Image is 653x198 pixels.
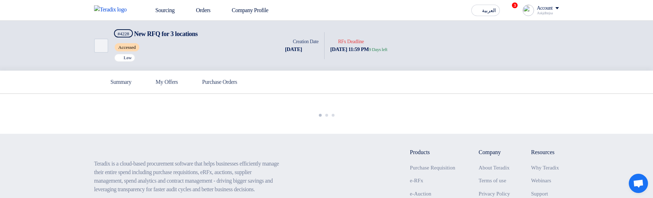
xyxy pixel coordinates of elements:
div: [DATE] 11:59 PM [330,45,387,54]
a: Company Profile [216,2,274,18]
div: [DATE] [285,45,318,54]
p: Teradix is a cloud-based procurement software that helps businesses efficiently manage their enti... [94,159,280,194]
button: العربية [471,5,500,16]
img: profile_test.png [523,5,534,16]
a: e-Auction [410,191,431,197]
div: Open chat [629,174,648,193]
a: Webinars [531,178,551,183]
span: Accessed [115,43,139,51]
h5: My Offers [147,78,178,86]
h5: New RFQ for 3 locations [114,29,198,38]
div: #4228 [118,31,129,36]
a: Purchase Requisition [410,165,455,171]
a: Sourcing [140,2,180,18]
div: RFx Deadline [330,38,387,45]
img: Teradix logo [94,5,131,14]
a: Orders [180,2,216,18]
li: Resources [531,148,559,157]
span: New RFQ for 3 locations [134,30,198,37]
span: Low [124,55,132,60]
h5: Summary [102,78,131,86]
div: Creation Date [285,38,318,45]
span: العربية [482,8,496,13]
li: Company [479,148,510,157]
div: Account [537,5,553,11]
a: Summary [94,71,139,93]
div: Askjdhnjsa [537,11,559,15]
span: 3 [512,2,518,8]
a: My Offers [139,71,186,93]
a: Terms of use [479,178,506,183]
a: Support [531,191,548,197]
a: Why Teradix [531,165,559,171]
a: Privacy Policy [479,191,510,197]
h5: Purchase Orders [193,78,237,86]
div: 9 Days left [369,46,387,53]
a: About Teradix [479,165,510,171]
a: e-RFx [410,178,424,183]
a: Purchase Orders [186,71,245,93]
li: Products [410,148,458,157]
